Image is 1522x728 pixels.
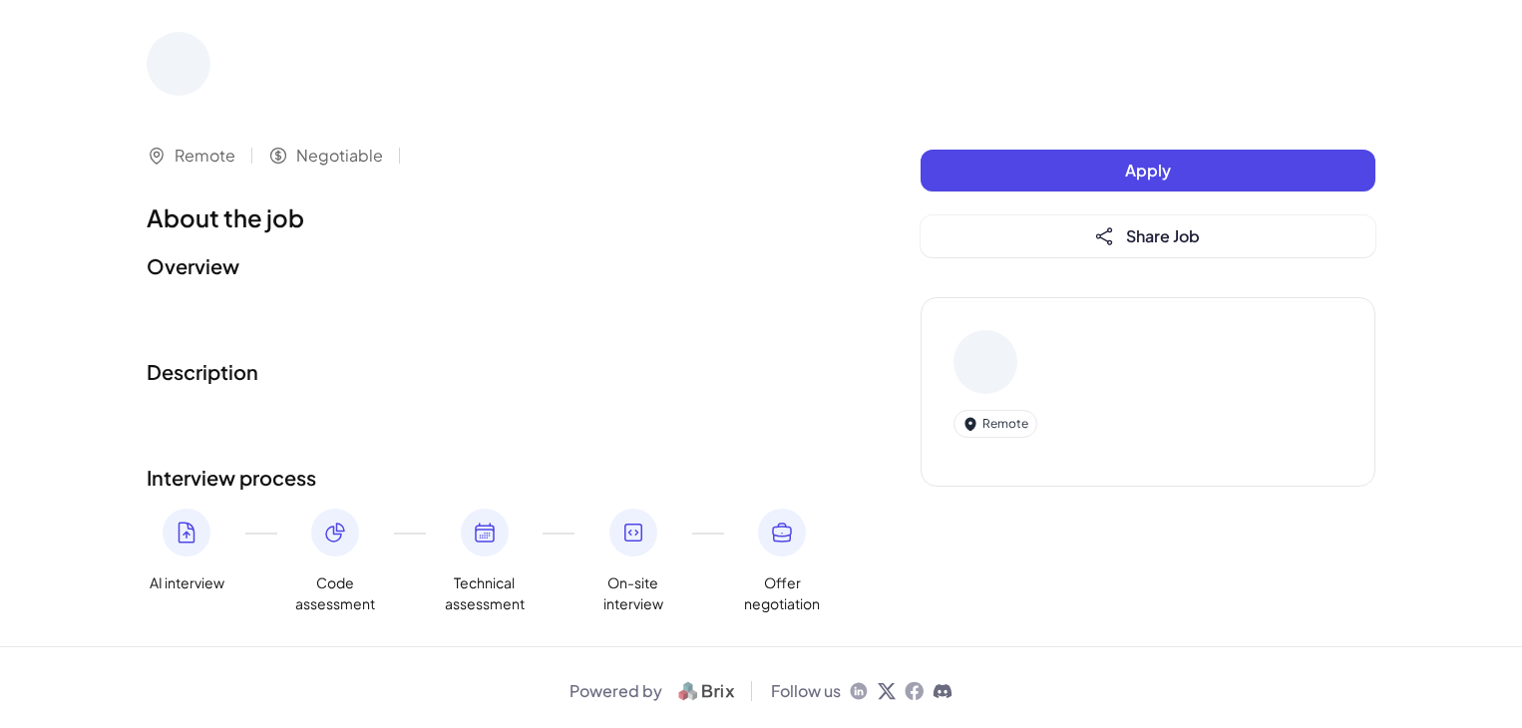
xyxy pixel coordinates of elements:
[921,150,1375,191] button: Apply
[742,572,822,614] span: Offer negotiation
[593,572,673,614] span: On-site interview
[147,251,841,281] h2: Overview
[295,572,375,614] span: Code assessment
[670,679,743,703] img: logo
[445,572,525,614] span: Technical assessment
[771,679,841,703] span: Follow us
[150,572,224,593] span: AI interview
[147,463,841,493] h2: Interview process
[570,679,662,703] span: Powered by
[953,410,1037,438] div: Remote
[147,357,841,387] h2: Description
[147,199,841,235] h1: About the job
[296,144,383,168] span: Negotiable
[921,215,1375,257] button: Share Job
[1126,225,1200,246] span: Share Job
[1125,160,1171,181] span: Apply
[175,144,235,168] span: Remote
